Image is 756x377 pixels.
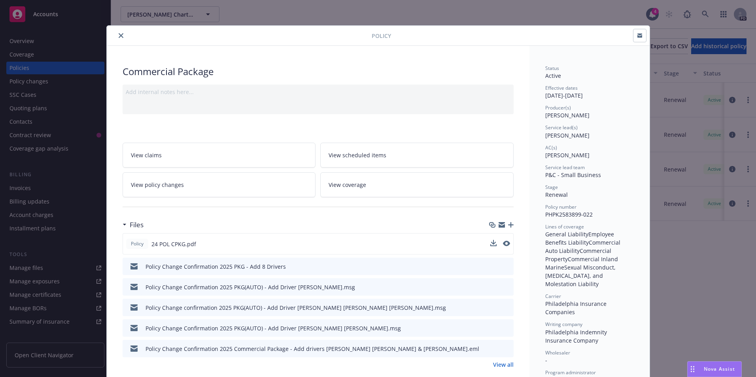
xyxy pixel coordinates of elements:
span: Carrier [545,293,561,300]
button: preview file [503,262,510,271]
button: download file [490,240,497,246]
button: download file [491,262,497,271]
span: View claims [131,151,162,159]
span: Stage [545,184,558,190]
div: Policy Change confirmation 2025 PKG(AUTO) - Add Driver [PERSON_NAME] [PERSON_NAME] [PERSON_NAME].msg [146,303,446,312]
span: Nova Assist [704,366,735,372]
a: View coverage [320,172,514,197]
span: Lines of coverage [545,223,584,230]
button: preview file [503,324,510,332]
span: Status [545,65,559,72]
a: View claims [123,143,316,168]
button: Nova Assist [687,361,742,377]
span: Wholesaler [545,349,570,356]
button: download file [491,303,497,312]
div: Policy Change Confirmation 2025 PKG - Add 8 Drivers [146,262,286,271]
span: Service lead(s) [545,124,578,131]
span: Service lead team [545,164,585,171]
div: [DATE] - [DATE] [545,85,634,100]
span: P&C - Small Business [545,171,601,179]
div: Files [123,220,144,230]
div: Drag to move [688,362,697,377]
span: Writing company [545,321,582,328]
button: preview file [503,283,510,291]
button: download file [491,283,497,291]
span: AC(s) [545,144,557,151]
span: Commercial Auto Liability [545,239,622,254]
span: Philadelphia Insurance Companies [545,300,608,316]
button: preview file [503,240,510,248]
span: Commercial Inland Marine [545,255,620,271]
span: PHPK2583899-022 [545,211,593,218]
span: Philadelphia Indemnity Insurance Company [545,328,609,344]
span: General Liability [545,230,588,238]
span: Policy number [545,204,576,210]
span: 24 POL CPKG.pdf [151,240,196,248]
span: View policy changes [131,181,184,189]
span: Effective dates [545,85,578,91]
span: [PERSON_NAME] [545,111,590,119]
span: Policy [372,32,391,40]
span: Employee Benefits Liability [545,230,616,246]
span: - [545,356,547,364]
span: Sexual Misconduct, [MEDICAL_DATA], and Molestation Liability [545,264,617,288]
div: Commercial Package [123,65,514,78]
span: View coverage [329,181,366,189]
button: download file [491,324,497,332]
button: preview file [503,345,510,353]
div: Policy Change Confirmation 2025 PKG(AUTO) - Add Driver [PERSON_NAME].msg [146,283,355,291]
button: download file [490,240,497,248]
button: download file [491,345,497,353]
div: Policy Change Confirmation 2025 PKG(AUTO) - Add Driver [PERSON_NAME] [PERSON_NAME].msg [146,324,401,332]
span: Active [545,72,561,79]
button: preview file [503,303,510,312]
span: Producer(s) [545,104,571,111]
span: [PERSON_NAME] [545,132,590,139]
span: Commercial Property [545,247,613,263]
a: View policy changes [123,172,316,197]
button: preview file [503,241,510,246]
span: Policy [129,240,145,247]
div: Add internal notes here... [126,88,510,96]
div: Policy Change Confirmation 2025 Commercial Package - Add drivers [PERSON_NAME] [PERSON_NAME] & [P... [146,345,479,353]
span: [PERSON_NAME] [545,151,590,159]
span: Renewal [545,191,568,198]
span: View scheduled items [329,151,386,159]
a: View scheduled items [320,143,514,168]
h3: Files [130,220,144,230]
button: close [116,31,126,40]
a: View all [493,360,514,369]
span: Program administrator [545,369,596,376]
